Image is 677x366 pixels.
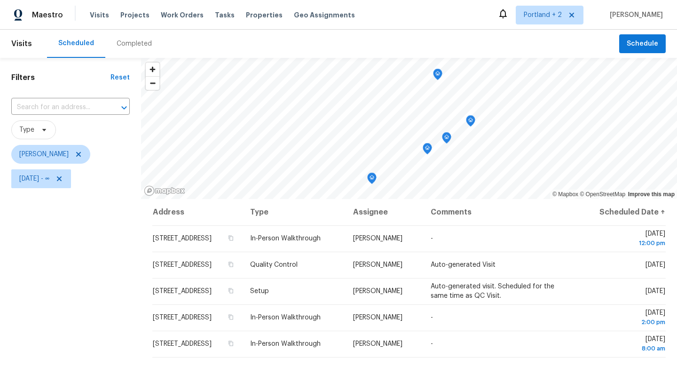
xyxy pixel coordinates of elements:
[584,239,665,248] div: 12:00 pm
[423,143,432,158] div: Map marker
[584,336,665,353] span: [DATE]
[431,283,554,299] span: Auto-generated visit. Scheduled for the same time as QC Visit.
[11,100,103,115] input: Search for an address...
[346,199,423,225] th: Assignee
[227,339,235,348] button: Copy Address
[153,314,212,321] span: [STREET_ADDRESS]
[584,310,665,327] span: [DATE]
[141,58,677,199] canvas: Map
[19,174,49,183] span: [DATE] - ∞
[353,262,402,268] span: [PERSON_NAME]
[584,344,665,353] div: 8:00 am
[584,231,665,248] span: [DATE]
[11,73,110,82] h1: Filters
[161,10,204,20] span: Work Orders
[423,199,577,225] th: Comments
[246,10,283,20] span: Properties
[646,262,665,268] span: [DATE]
[120,10,150,20] span: Projects
[243,199,346,225] th: Type
[58,39,94,48] div: Scheduled
[367,173,377,187] div: Map marker
[146,77,159,90] span: Zoom out
[619,34,666,54] button: Schedule
[215,12,235,18] span: Tasks
[353,341,402,347] span: [PERSON_NAME]
[606,10,663,20] span: [PERSON_NAME]
[110,73,130,82] div: Reset
[294,10,355,20] span: Geo Assignments
[577,199,666,225] th: Scheduled Date ↑
[646,288,665,294] span: [DATE]
[353,235,402,242] span: [PERSON_NAME]
[584,318,665,327] div: 2:00 pm
[431,314,433,321] span: -
[250,314,321,321] span: In-Person Walkthrough
[466,115,475,130] div: Map marker
[19,150,69,159] span: [PERSON_NAME]
[442,132,451,147] div: Map marker
[353,288,402,294] span: [PERSON_NAME]
[153,288,212,294] span: [STREET_ADDRESS]
[431,235,433,242] span: -
[144,185,185,196] a: Mapbox homepage
[152,199,243,225] th: Address
[250,288,269,294] span: Setup
[431,341,433,347] span: -
[524,10,562,20] span: Portland + 2
[433,69,442,83] div: Map marker
[32,10,63,20] span: Maestro
[552,191,578,198] a: Mapbox
[431,262,496,268] span: Auto-generated Visit
[146,76,159,90] button: Zoom out
[227,286,235,295] button: Copy Address
[153,235,212,242] span: [STREET_ADDRESS]
[153,262,212,268] span: [STREET_ADDRESS]
[90,10,109,20] span: Visits
[250,341,321,347] span: In-Person Walkthrough
[227,260,235,269] button: Copy Address
[19,125,34,135] span: Type
[11,33,32,54] span: Visits
[227,234,235,242] button: Copy Address
[628,191,675,198] a: Improve this map
[627,38,658,50] span: Schedule
[250,235,321,242] span: In-Person Walkthrough
[353,314,402,321] span: [PERSON_NAME]
[117,39,152,48] div: Completed
[153,341,212,347] span: [STREET_ADDRESS]
[227,313,235,321] button: Copy Address
[146,63,159,76] button: Zoom in
[250,262,298,268] span: Quality Control
[118,101,131,114] button: Open
[580,191,625,198] a: OpenStreetMap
